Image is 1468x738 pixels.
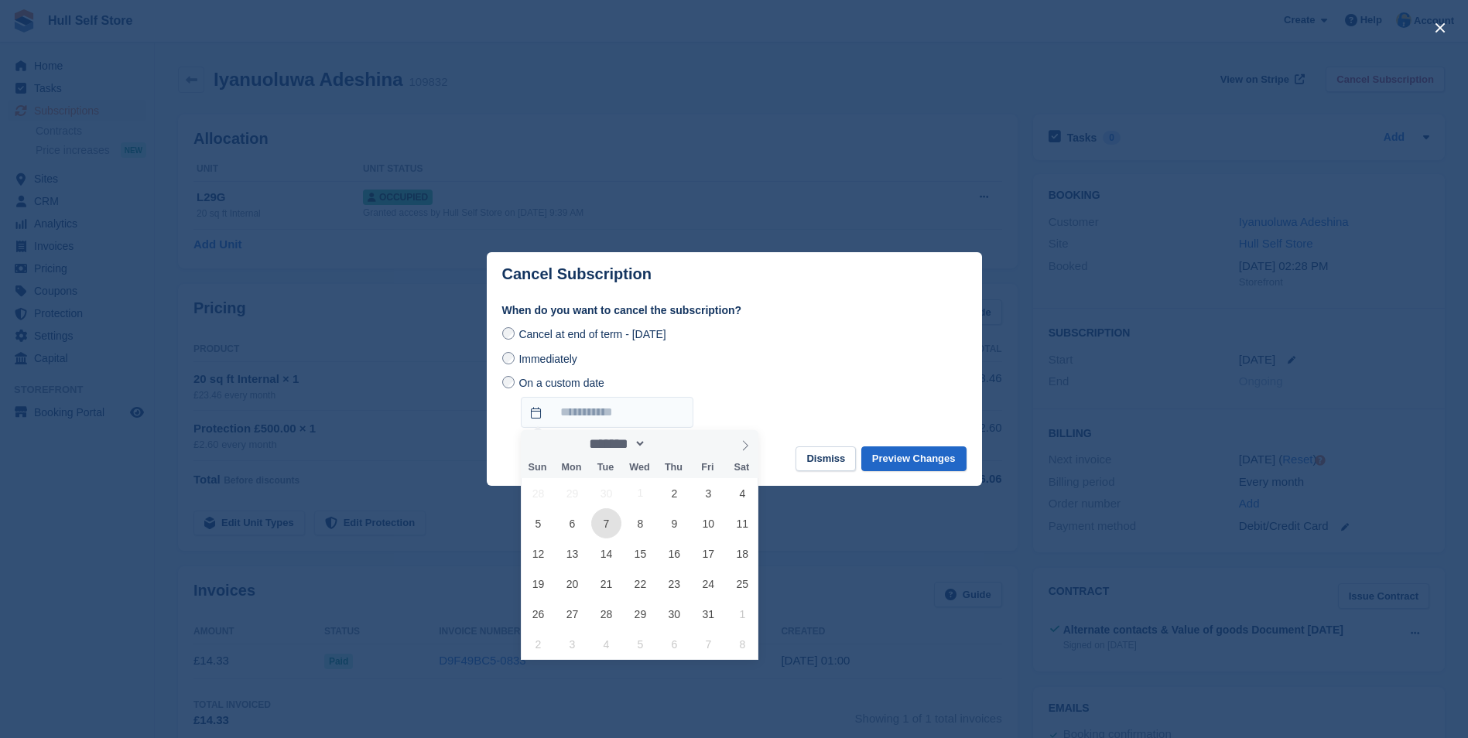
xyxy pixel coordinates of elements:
span: Tue [588,463,622,473]
span: October 15, 2025 [625,538,655,569]
span: October 7, 2025 [591,508,621,538]
span: Mon [554,463,588,473]
span: October 13, 2025 [557,538,587,569]
span: October 29, 2025 [625,599,655,629]
input: On a custom date [521,397,693,428]
span: October 11, 2025 [727,508,758,538]
span: Fri [690,463,724,473]
button: Dismiss [796,446,856,472]
span: September 29, 2025 [557,478,587,508]
span: Sat [724,463,758,473]
span: October 21, 2025 [591,569,621,599]
span: Cancel at end of term - [DATE] [518,328,666,340]
span: October 10, 2025 [693,508,724,538]
span: October 26, 2025 [523,599,553,629]
label: When do you want to cancel the subscription? [502,302,967,319]
button: close [1428,15,1453,40]
span: October 25, 2025 [727,569,758,599]
span: October 16, 2025 [659,538,690,569]
span: October 9, 2025 [659,508,690,538]
span: October 19, 2025 [523,569,553,599]
span: Immediately [518,353,577,365]
span: October 2, 2025 [659,478,690,508]
span: Thu [656,463,690,473]
input: Year [646,436,695,452]
span: October 17, 2025 [693,538,724,569]
span: October 8, 2025 [625,508,655,538]
span: October 12, 2025 [523,538,553,569]
span: October 30, 2025 [659,599,690,629]
span: November 2, 2025 [523,629,553,659]
span: October 20, 2025 [557,569,587,599]
span: October 5, 2025 [523,508,553,538]
p: Cancel Subscription [502,265,652,283]
span: October 28, 2025 [591,599,621,629]
input: Cancel at end of term - [DATE] [502,327,515,340]
span: November 8, 2025 [727,629,758,659]
span: September 28, 2025 [523,478,553,508]
span: Sun [521,463,555,473]
span: November 6, 2025 [659,629,690,659]
span: October 4, 2025 [727,478,758,508]
span: September 30, 2025 [591,478,621,508]
span: October 23, 2025 [659,569,690,599]
span: October 6, 2025 [557,508,587,538]
span: October 14, 2025 [591,538,621,569]
span: November 7, 2025 [693,629,724,659]
input: On a custom date [502,376,515,388]
button: Preview Changes [861,446,967,472]
span: October 3, 2025 [693,478,724,508]
span: November 5, 2025 [625,629,655,659]
span: Wed [622,463,656,473]
input: Immediately [502,352,515,364]
span: November 3, 2025 [557,629,587,659]
span: November 4, 2025 [591,629,621,659]
span: On a custom date [518,377,604,389]
span: October 22, 2025 [625,569,655,599]
span: October 18, 2025 [727,538,758,569]
span: October 31, 2025 [693,599,724,629]
span: October 27, 2025 [557,599,587,629]
span: October 24, 2025 [693,569,724,599]
span: November 1, 2025 [727,599,758,629]
span: October 1, 2025 [625,478,655,508]
select: Month [584,436,647,452]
